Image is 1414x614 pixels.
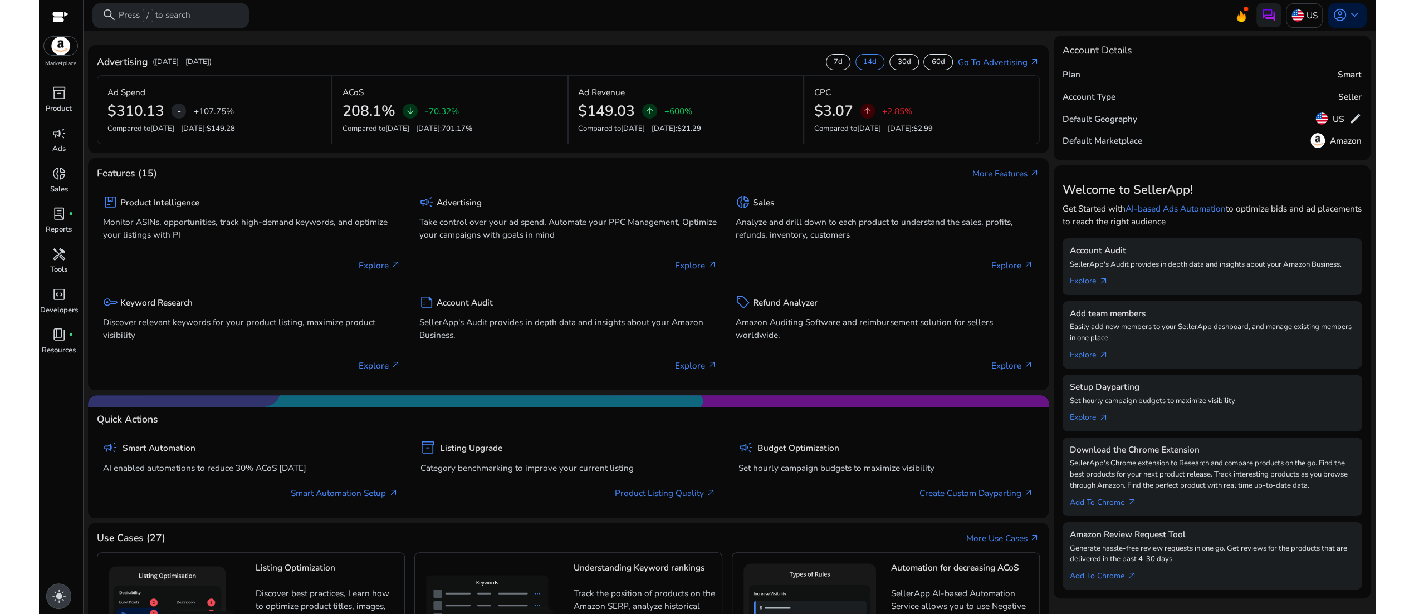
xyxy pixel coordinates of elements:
span: [DATE] - [DATE] [857,124,911,134]
span: arrow_outward [389,488,399,498]
span: arrow_outward [1024,260,1034,270]
span: [DATE] - [DATE] [385,124,440,134]
p: -70.32% [425,107,459,115]
p: 14d [863,57,877,67]
span: account_circle [1333,8,1347,22]
h4: Features (15) [97,168,157,179]
p: SellerApp's Chrome extension to Research and compare products on the go. Find the best products f... [1070,458,1354,491]
p: Compared to : [814,124,1029,135]
span: arrow_outward [706,488,716,498]
img: us.svg [1315,112,1328,125]
h5: Account Audit [437,298,493,308]
a: More Featuresarrow_outward [972,167,1040,180]
p: Explore [675,359,717,372]
p: ([DATE] - [DATE]) [153,57,212,68]
p: Generate hassle-free review requests in one go. Get reviews for the products that are delivered i... [1070,543,1354,566]
a: Create Custom Dayparting [919,487,1034,499]
span: arrow_outward [1024,488,1034,498]
h3: Welcome to SellerApp! [1063,183,1362,197]
a: code_blocksDevelopers [39,285,79,325]
a: Add To Chrome [1070,492,1147,509]
span: arrow_outward [1098,413,1108,423]
span: arrow_outward [1030,533,1040,543]
h5: Advertising [437,198,482,208]
span: arrow_upward [645,106,655,116]
img: amazon.svg [44,37,77,55]
span: $2.99 [913,124,932,134]
h5: Smart [1338,70,1362,80]
span: arrow_outward [1030,168,1040,178]
span: fiber_manual_record [69,212,74,217]
a: handymanTools [39,244,79,284]
a: inventory_2Product [39,83,79,124]
a: AI-based Ads Automation [1126,203,1226,214]
span: arrow_outward [1127,498,1137,508]
h5: Account Type [1063,92,1115,102]
p: Set hourly campaign budgets to maximize visibility [738,461,1033,474]
span: donut_small [736,195,750,209]
h5: Sales [752,198,774,208]
span: search [102,8,116,22]
h5: Add team members [1070,308,1354,318]
p: Compared to : [578,124,792,135]
h4: Use Cases (27) [97,532,165,544]
span: inventory_2 [420,440,435,455]
span: edit [1349,112,1362,125]
p: US [1306,6,1317,25]
a: donut_smallSales [39,164,79,204]
a: Smart Automation Setup [291,487,398,499]
h2: $149.03 [578,102,635,120]
p: Take control over your ad spend, Automate your PPC Management, Optimize your campaigns with goals... [419,215,717,241]
p: Compared to : [107,124,321,135]
span: campaign [738,440,752,455]
span: handyman [52,247,66,262]
p: Explore [991,259,1033,272]
span: fiber_manual_record [69,332,74,337]
span: 701.17% [442,124,472,134]
h5: US [1333,114,1344,124]
a: Product Listing Quality [614,487,716,499]
span: / [143,9,153,22]
span: campaign [419,195,434,209]
p: Ads [52,144,66,155]
h2: 208.1% [343,102,395,120]
p: +600% [664,107,692,115]
h4: Quick Actions [97,414,158,425]
h2: $3.07 [814,102,853,120]
span: summarize [419,295,434,310]
a: More Use Casesarrow_outward [966,532,1040,544]
img: us.svg [1291,9,1304,22]
p: Marketplace [45,60,76,68]
p: 30d [897,57,911,67]
p: 7d [834,57,843,67]
p: Sales [50,184,68,195]
p: Explore [359,259,401,272]
a: Explorearrow_outward [1070,271,1118,288]
span: campaign [52,126,66,141]
a: Add To Chrome [1070,565,1147,582]
h5: Amazon Review Request Tool [1070,529,1354,539]
p: Ad Revenue [578,86,625,99]
span: light_mode [52,589,66,603]
p: Discover relevant keywords for your product listing, maximize product visibility [103,316,401,341]
p: Category benchmarking to improve your current listing [420,461,716,474]
span: arrow_outward [1024,360,1034,370]
h5: Download the Chrome Extension [1070,445,1354,455]
h2: $310.13 [107,102,164,120]
h4: Advertising [97,56,148,68]
p: Tools [50,264,67,276]
a: Go To Advertisingarrow_outward [958,56,1040,68]
h5: Setup Dayparting [1070,382,1354,392]
h5: Refund Analyzer [752,298,817,308]
p: Monitor ASINs, opportunities, track high-demand keywords, and optimize your listings with PI [103,215,401,241]
h5: Default Marketplace [1063,136,1142,146]
span: - [177,104,181,118]
a: lab_profilefiber_manual_recordReports [39,204,79,244]
span: [DATE] - [DATE] [621,124,676,134]
span: code_blocks [52,287,66,302]
span: arrow_outward [1098,277,1108,287]
p: +2.85% [882,107,912,115]
img: amazon.svg [1310,133,1325,148]
p: Easily add new members to your SellerApp dashboard, and manage existing members in one place [1070,322,1354,344]
a: Explorearrow_outward [1070,344,1118,361]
